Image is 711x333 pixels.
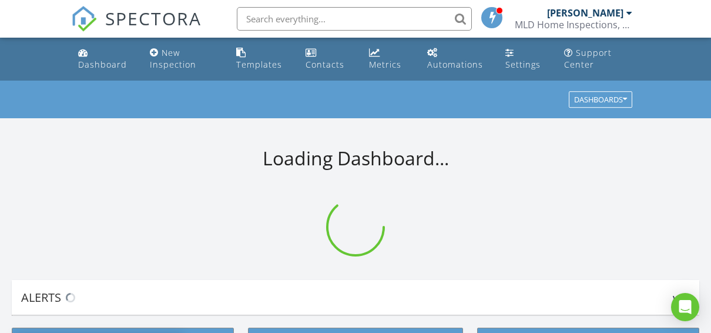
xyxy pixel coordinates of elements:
[71,6,97,32] img: The Best Home Inspection Software - Spectora
[232,42,291,76] a: Templates
[306,59,344,70] div: Contacts
[145,42,223,76] a: New Inspection
[574,96,627,104] div: Dashboards
[237,7,472,31] input: Search everything...
[150,47,196,70] div: New Inspection
[105,6,202,31] span: SPECTORA
[422,42,491,76] a: Automations (Basic)
[364,42,413,76] a: Metrics
[671,293,699,321] div: Open Intercom Messenger
[515,19,632,31] div: MLD Home Inspections, LLC
[78,59,127,70] div: Dashboard
[301,42,355,76] a: Contacts
[501,42,550,76] a: Settings
[547,7,623,19] div: [PERSON_NAME]
[559,42,638,76] a: Support Center
[569,92,632,108] button: Dashboards
[73,42,136,76] a: Dashboard
[21,289,673,305] div: Alerts
[505,59,541,70] div: Settings
[71,16,202,41] a: SPECTORA
[236,59,282,70] div: Templates
[369,59,401,70] div: Metrics
[564,47,612,70] div: Support Center
[427,59,483,70] div: Automations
